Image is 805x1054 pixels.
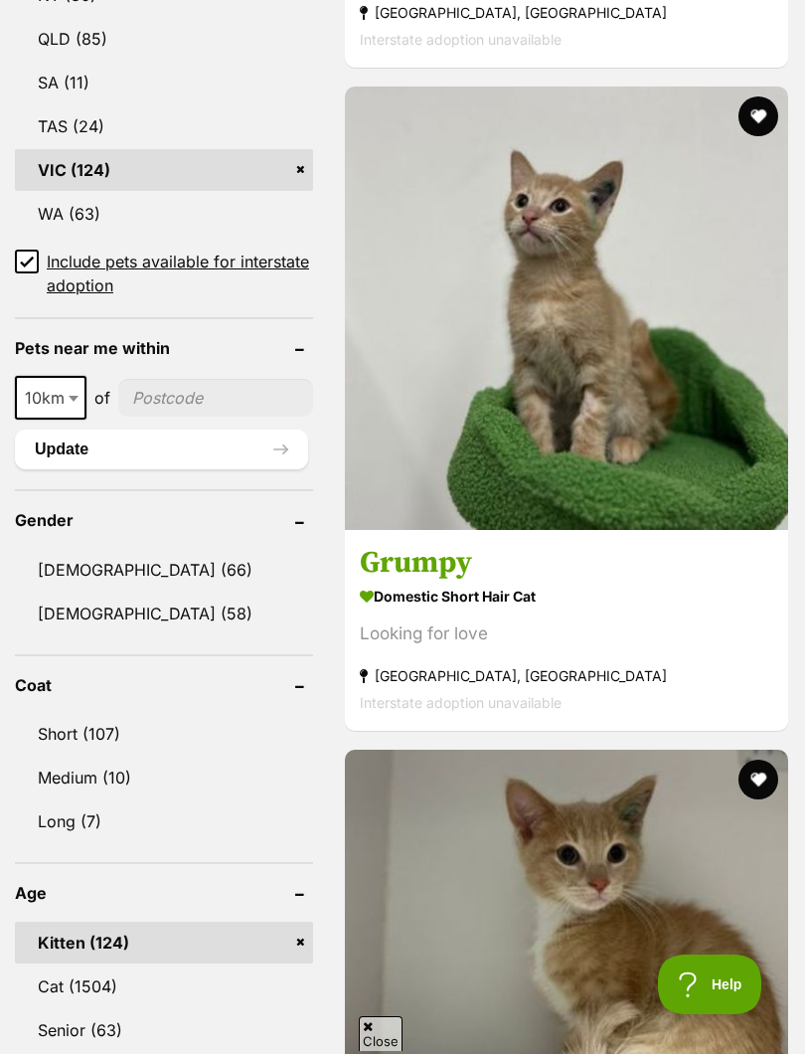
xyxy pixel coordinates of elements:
[15,676,313,694] header: Coat
[15,149,313,191] a: VIC (124)
[738,96,778,136] button: favourite
[15,339,313,357] header: Pets near me within
[359,1016,402,1051] span: Close
[738,760,778,799] button: favourite
[15,376,86,420] span: 10km
[15,1009,313,1051] a: Senior (63)
[17,384,84,412] span: 10km
[15,800,313,842] a: Long (7)
[15,250,313,297] a: Include pets available for interstate adoption
[15,713,313,755] a: Short (107)
[15,105,313,147] a: TAS (24)
[360,582,773,611] strong: Domestic Short Hair Cat
[15,18,313,60] a: QLD (85)
[360,694,562,711] span: Interstate adoption unavailable
[15,593,313,634] a: [DEMOGRAPHIC_DATA] (58)
[94,386,110,410] span: of
[15,966,313,1007] a: Cat (1504)
[360,544,773,582] h3: Grumpy
[658,955,765,1014] iframe: Help Scout Beacon - Open
[360,662,773,689] strong: [GEOGRAPHIC_DATA], [GEOGRAPHIC_DATA]
[360,31,562,48] span: Interstate adoption unavailable
[15,193,313,235] a: WA (63)
[345,529,788,731] a: Grumpy Domestic Short Hair Cat Looking for love [GEOGRAPHIC_DATA], [GEOGRAPHIC_DATA] Interstate a...
[15,549,313,591] a: [DEMOGRAPHIC_DATA] (66)
[15,62,313,103] a: SA (11)
[15,511,313,529] header: Gender
[118,379,313,417] input: postcode
[15,884,313,902] header: Age
[345,87,788,530] img: Grumpy - Domestic Short Hair Cat
[15,922,313,964] a: Kitten (124)
[15,430,308,469] button: Update
[15,757,313,798] a: Medium (10)
[47,250,313,297] span: Include pets available for interstate adoption
[360,620,773,647] div: Looking for love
